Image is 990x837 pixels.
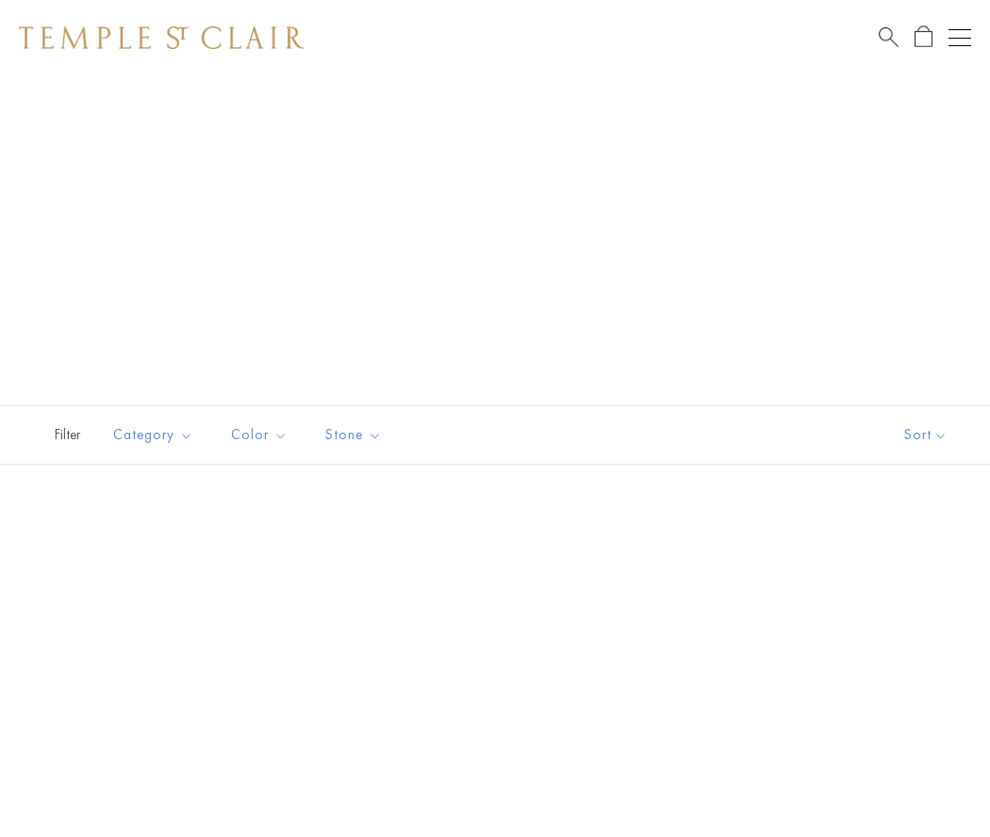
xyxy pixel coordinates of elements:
[879,25,899,49] a: Search
[915,25,932,49] a: Open Shopping Bag
[311,414,396,456] button: Stone
[19,26,304,49] img: Temple St. Clair
[217,414,302,456] button: Color
[222,423,302,447] span: Color
[862,406,990,464] button: Show sort by
[949,26,971,49] button: Open navigation
[99,414,207,456] button: Category
[104,423,207,447] span: Category
[316,423,396,447] span: Stone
